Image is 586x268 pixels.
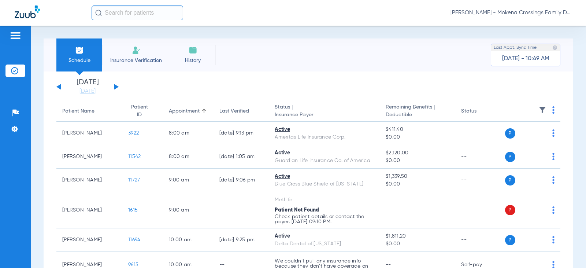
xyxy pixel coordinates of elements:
[275,180,374,188] div: Blue Cross Blue Shield of [US_STATE]
[56,228,122,252] td: [PERSON_NAME]
[386,173,449,180] span: $1,339.50
[552,206,555,214] img: group-dot-blue.svg
[128,237,140,242] span: 11694
[214,192,269,228] td: --
[386,208,391,213] span: --
[92,5,183,20] input: Search for patients
[386,126,449,133] span: $411.40
[214,145,269,169] td: [DATE] 1:05 AM
[386,111,449,119] span: Deductible
[275,157,374,165] div: Guardian Life Insurance Co. of America
[75,46,84,55] img: Schedule
[10,31,21,40] img: hamburger-icon
[505,205,515,215] span: P
[552,153,555,160] img: group-dot-blue.svg
[108,57,164,64] span: Insurance Verification
[66,88,110,95] a: [DATE]
[275,173,374,180] div: Active
[214,228,269,252] td: [DATE] 9:25 PM
[62,107,116,115] div: Patient Name
[275,111,374,119] span: Insurance Payer
[380,101,455,122] th: Remaining Benefits |
[275,240,374,248] div: Delta Dental of [US_STATE]
[269,101,380,122] th: Status |
[502,55,549,62] span: [DATE] - 10:49 AM
[455,192,505,228] td: --
[62,107,94,115] div: Patient Name
[275,208,319,213] span: Patient Not Found
[214,122,269,145] td: [DATE] 9:13 PM
[386,149,449,157] span: $2,120.00
[275,126,374,133] div: Active
[66,79,110,95] li: [DATE]
[552,176,555,184] img: group-dot-blue.svg
[163,169,214,192] td: 9:00 AM
[169,107,200,115] div: Appointment
[128,177,140,183] span: 11727
[163,145,214,169] td: 8:00 AM
[386,232,449,240] span: $1,811.20
[552,45,557,50] img: last sync help info
[455,122,505,145] td: --
[552,106,555,114] img: group-dot-blue.svg
[552,129,555,137] img: group-dot-blue.svg
[386,240,449,248] span: $0.00
[169,107,208,115] div: Appointment
[275,214,374,224] p: Check patient details or contact the payer. [DATE] 09:10 PM.
[56,122,122,145] td: [PERSON_NAME]
[214,169,269,192] td: [DATE] 9:06 PM
[15,5,40,18] img: Zuub Logo
[95,10,102,16] img: Search Icon
[505,175,515,186] span: P
[56,145,122,169] td: [PERSON_NAME]
[56,192,122,228] td: [PERSON_NAME]
[219,107,263,115] div: Last Verified
[455,169,505,192] td: --
[128,208,138,213] span: 1615
[128,154,141,159] span: 11542
[275,232,374,240] div: Active
[175,57,210,64] span: History
[386,133,449,141] span: $0.00
[455,101,505,122] th: Status
[189,46,197,55] img: History
[275,196,374,204] div: MetLife
[455,228,505,252] td: --
[128,131,139,136] span: 3922
[128,262,138,267] span: 9615
[132,46,141,55] img: Manual Insurance Verification
[275,149,374,157] div: Active
[552,236,555,243] img: group-dot-blue.svg
[128,103,157,119] div: Patient ID
[386,180,449,188] span: $0.00
[275,133,374,141] div: Ameritas Life Insurance Corp.
[505,235,515,245] span: P
[386,262,391,267] span: --
[505,152,515,162] span: P
[163,228,214,252] td: 10:00 AM
[455,145,505,169] td: --
[450,9,571,16] span: [PERSON_NAME] - Mokena Crossings Family Dental
[163,192,214,228] td: 9:00 AM
[539,106,546,114] img: filter.svg
[494,44,538,51] span: Last Appt. Sync Time:
[163,122,214,145] td: 8:00 AM
[386,157,449,165] span: $0.00
[56,169,122,192] td: [PERSON_NAME]
[128,103,151,119] div: Patient ID
[505,128,515,139] span: P
[62,57,97,64] span: Schedule
[219,107,249,115] div: Last Verified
